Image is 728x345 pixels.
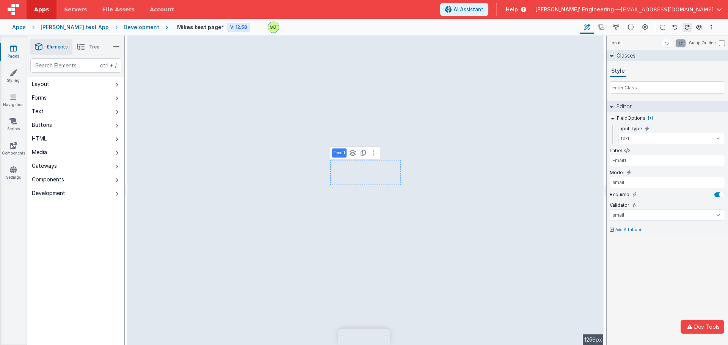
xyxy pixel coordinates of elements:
label: Model [610,170,624,176]
label: Label [610,148,622,154]
button: Components [27,173,124,186]
button: Style [610,66,626,77]
label: Validator [610,202,629,208]
button: Development [27,186,124,200]
div: Development [32,189,65,197]
div: Apps [12,23,26,31]
div: Text [32,108,44,115]
button: Dev Tools [681,320,724,334]
div: Media [32,148,47,156]
h4: input [607,37,624,49]
button: Options [707,23,716,32]
img: e6f0a7b3287e646a671e5b5b3f58e766 [268,22,279,33]
button: Layout [27,77,124,91]
div: Layout [32,80,49,88]
button: HTML [27,132,124,145]
iframe: Marker.io feedback button [338,329,390,345]
div: Forms [32,94,47,101]
span: [EMAIL_ADDRESS][DOMAIN_NAME] [621,6,714,13]
div: V: 12.58 [227,23,250,32]
div: Gateways [32,162,57,170]
input: Search Elements... [30,58,121,73]
span: Apps [34,6,49,13]
button: Forms [27,91,124,105]
span: Servers [64,6,87,13]
label: Group Outline [689,40,716,46]
label: FieldOptions [617,115,645,121]
button: Add Attribute [610,227,725,233]
p: Email1 [333,150,345,156]
h2: Editor [613,101,632,112]
div: Buttons [32,121,52,129]
div: --> [127,36,604,345]
span: File Assets [102,6,135,13]
span: AI Assistant [453,6,483,13]
button: AI Assistant [440,3,488,16]
h2: Classes [613,50,635,61]
div: HTML [32,135,47,142]
p: Add Attribute [615,227,641,233]
input: Enter Class... [610,81,725,94]
button: [PERSON_NAME]' Engineering — [EMAIL_ADDRESS][DOMAIN_NAME] [535,6,722,13]
button: Text [27,105,124,118]
span: [PERSON_NAME]' Engineering — [535,6,621,13]
div: Components [32,176,64,183]
span: + / [100,58,117,73]
button: Media [27,145,124,159]
div: ctrl [100,62,108,69]
button: Buttons [27,118,124,132]
span: Tree [89,44,99,50]
div: 1256px [583,334,604,345]
label: Input Type [618,126,642,132]
label: Required [610,192,629,198]
h4: Mikes test page [177,24,224,30]
span: Help [506,6,518,13]
div: Development [124,23,159,31]
button: Gateways [27,159,124,173]
span: Elements [47,44,68,50]
div: [PERSON_NAME] test App [41,23,109,31]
